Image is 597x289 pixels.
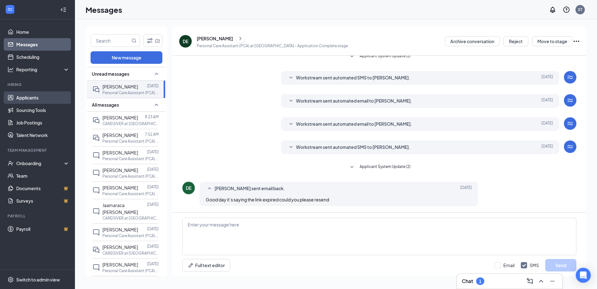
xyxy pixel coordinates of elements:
svg: DoubleChat [92,117,100,124]
svg: WorkstreamLogo [566,97,574,104]
p: [DATE] [147,184,159,190]
button: Filter (2) [143,34,162,47]
p: Personal Care Assistant (PCA) at [GEOGRAPHIC_DATA] - Application Complete stage [197,43,348,48]
svg: Ellipses [573,38,580,45]
div: Reporting [16,66,70,73]
a: Sourcing Tools [16,104,70,116]
svg: DoubleChat [92,246,100,254]
span: [PERSON_NAME] [102,185,138,190]
button: New message [91,51,162,64]
p: [DATE] [147,167,159,172]
a: Team [16,170,70,182]
svg: WorkstreamLogo [7,6,13,13]
div: Team Management [7,148,68,153]
svg: ChevronUp [537,277,545,285]
a: Scheduling [16,51,70,63]
div: Onboarding [16,160,64,166]
span: [DATE] [541,97,553,105]
span: [PERSON_NAME] [102,227,138,232]
div: ST [578,7,582,12]
span: [DATE] [541,144,553,151]
p: [DATE] [147,149,159,155]
p: Personal Care Assistant (PCA) at [GEOGRAPHIC_DATA] [102,268,159,273]
svg: ChevronRight [237,35,244,42]
span: [PERSON_NAME] [102,84,138,89]
button: Move to stage [532,36,573,46]
span: [PERSON_NAME] [102,244,138,250]
svg: QuestionInfo [563,6,570,13]
a: PayrollCrown [16,223,70,235]
span: Workstream sent automated SMS to [PERSON_NAME]. [296,74,410,82]
p: 8:23 AM [145,114,159,119]
span: [PERSON_NAME] [102,150,138,155]
span: [PERSON_NAME] [102,115,138,120]
svg: SmallChevronDown [287,120,295,128]
button: ChevronRight [236,34,245,43]
p: Personal Care Assistant (PCA) at [GEOGRAPHIC_DATA] [102,139,159,144]
button: SmallChevronDownApplicant System Update (2) [348,164,411,171]
p: CAREGIVER at [GEOGRAPHIC_DATA] [102,121,159,126]
svg: MagnifyingGlass [131,38,136,43]
div: Open Intercom Messenger [576,268,591,283]
svg: SmallChevronDown [287,97,295,105]
svg: ComposeMessage [526,277,534,285]
svg: SmallChevronUp [206,185,213,192]
svg: SmallChevronDown [348,164,356,171]
h3: Chat [462,278,473,285]
svg: SmallChevronUp [153,70,160,78]
p: Personal Care Assistant (PCA) at [GEOGRAPHIC_DATA] [102,233,159,238]
svg: ChatInactive [92,169,100,177]
button: ComposeMessage [525,276,535,286]
p: Personal Care Assistant (PCA) at [GEOGRAPHIC_DATA] [102,90,159,95]
span: Workstream sent automated email to [PERSON_NAME]. [296,120,412,128]
p: [DATE] [147,226,159,231]
a: Talent Network [16,129,70,141]
svg: WorkstreamLogo [566,120,574,127]
span: Applicant System Update (2) [360,53,411,60]
span: [DATE] [460,185,472,192]
svg: Analysis [7,66,14,73]
span: [PERSON_NAME] [102,167,138,173]
button: Archive conversation [445,36,500,46]
span: [DATE] [541,120,553,128]
svg: SmallChevronDown [287,74,295,82]
a: DocumentsCrown [16,182,70,195]
p: [DATE] [147,244,159,249]
svg: SmallChevronDown [287,144,295,151]
a: Job Postings [16,116,70,129]
svg: Minimize [549,277,556,285]
svg: Filter [146,37,154,44]
input: Search [91,35,130,47]
div: Payroll [7,213,68,219]
p: Personal Care Assistant (PCA) at [GEOGRAPHIC_DATA] [102,156,159,161]
svg: SmallChevronDown [348,53,356,60]
div: Switch to admin view [16,276,60,283]
svg: ChatInactive [92,264,100,271]
div: DE [183,38,188,44]
svg: DoubleChat [92,86,100,93]
svg: ChatInactive [92,152,100,159]
a: SurveysCrown [16,195,70,207]
span: [PERSON_NAME] [102,132,138,138]
svg: UserCheck [7,160,14,166]
button: Reject [503,36,528,46]
a: Applicants [16,91,70,104]
button: SmallChevronDownApplicant System Update (2) [348,53,411,60]
button: ChevronUp [536,276,546,286]
p: Personal Care Assistant (PCA) at [GEOGRAPHIC_DATA] [102,191,159,196]
svg: Settings [7,276,14,283]
button: Minimize [547,276,557,286]
h1: Messages [86,4,122,15]
p: [DATE] [147,83,159,89]
p: Personal Care Assistant (PCA) at [GEOGRAPHIC_DATA] [102,174,159,179]
p: CAREGIVER at [GEOGRAPHIC_DATA] [102,215,159,221]
p: CAREGIVER at [GEOGRAPHIC_DATA] [102,251,159,256]
svg: DoubleChat [92,134,100,142]
span: [PERSON_NAME] [102,262,138,267]
span: Good day it’s saying the link expired could you please resend [206,197,329,202]
div: Hiring [7,82,68,87]
p: [DATE] [147,202,159,207]
svg: WorkstreamLogo [566,143,574,150]
div: 1 [479,279,481,284]
span: [PERSON_NAME] sent email back. [215,185,285,192]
